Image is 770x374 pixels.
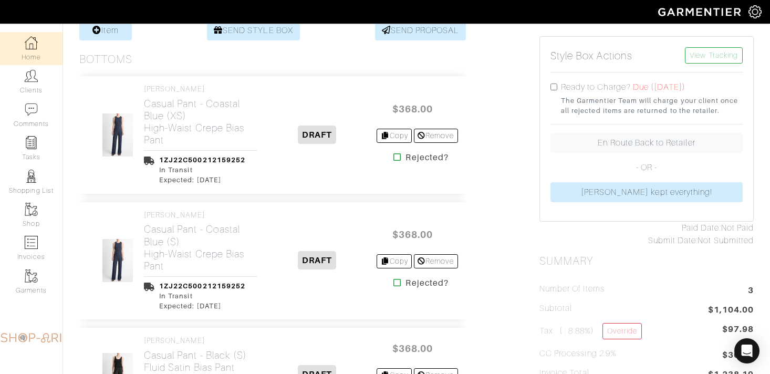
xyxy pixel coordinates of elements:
div: Open Intercom Messenger [734,338,759,363]
label: Ready to Charge? [561,81,631,93]
span: $368.00 [381,223,444,246]
h4: [PERSON_NAME] [144,336,247,345]
span: $368.00 [381,98,444,120]
a: [PERSON_NAME] kept everything! [550,182,743,202]
small: The Garmentier Team will charge your client once all rejected items are returned to the retailer. [561,96,743,116]
h5: Style Box Actions [550,49,632,62]
span: $368.00 [381,337,444,360]
img: dashboard-icon-dbcd8f5a0b271acd01030246c82b418ddd0df26cd7fceb0bd07c9910d44c42f6.png [25,36,38,49]
img: orders-icon-0abe47150d42831381b5fb84f609e132dff9fe21cb692f30cb5eec754e2cba89.png [25,236,38,249]
a: [PERSON_NAME] Casual Pant - Coastal Blue (S)High-Waist Crepe Bias Pant [144,211,257,272]
img: gear-icon-white-bd11855cb880d31180b6d7d6211b90ccbf57a29d726f0c71d8c61bd08dd39cc2.png [748,5,762,18]
h5: Subtotal [539,304,572,314]
a: Remove [414,129,457,143]
a: SEND STYLE BOX [207,20,300,40]
a: Copy [377,129,412,143]
span: Paid Date: [682,223,721,233]
span: $36.21 [722,349,754,363]
img: comment-icon-a0a6a9ef722e966f86d9cbdc48e553b5cf19dbc54f86b18d962a5391bc8f6eb6.png [25,103,38,116]
img: stylists-icon-eb353228a002819b7ec25b43dbf5f0378dd9e0616d9560372ff212230b889e62.png [25,170,38,183]
a: SEND PROPOSAL [375,20,466,40]
a: Override [602,323,642,339]
a: En Route Back to Retailer [550,133,743,153]
h2: Casual Pant - Black (S) Fluid Satin Bias Pant [144,349,247,373]
span: $1,104.00 [708,304,754,318]
h4: [PERSON_NAME] [144,211,257,220]
div: Expected: [DATE] [159,301,245,311]
img: garmentier-logo-header-white-b43fb05a5012e4ada735d5af1a66efaba907eab6374d6393d1fbf88cb4ef424d.png [653,3,748,21]
img: reminder-icon-8004d30b9f0a5d33ae49ab947aed9ed385cf756f9e5892f1edd6e32f2345188e.png [25,136,38,149]
div: Expected: [DATE] [159,175,245,185]
div: Not Paid Not Submitted [539,222,754,247]
h4: [PERSON_NAME] [144,85,257,93]
h5: CC Processing 2.9% [539,349,617,359]
div: In Transit [159,291,245,301]
p: - OR - [550,161,743,174]
h2: Casual Pant - Coastal Blue (XS) High-Waist Crepe Bias Pant [144,98,257,146]
span: Due ([DATE]) [633,82,686,92]
span: $97.98 [722,323,754,336]
h2: Casual Pant - Coastal Blue (S) High-Waist Crepe Bias Pant [144,223,257,272]
span: DRAFT [298,251,336,269]
a: Item [79,20,132,40]
strong: Rejected? [405,151,448,164]
img: m4YMkK4XWUbVMnAneytJjXEX [102,238,134,283]
img: garments-icon-b7da505a4dc4fd61783c78ac3ca0ef83fa9d6f193b1c9dc38574b1d14d53ca28.png [25,269,38,283]
a: View Tracking [685,47,743,64]
strong: Rejected? [405,277,448,289]
img: CK9uf36cMzYc2FJJ5HhvvYmr [102,113,134,157]
a: [PERSON_NAME] Casual Pant - Coastal Blue (XS)High-Waist Crepe Bias Pant [144,85,257,146]
a: 1ZJ22C500212159252 [159,282,245,290]
h5: Tax ( : 8.88%) [539,323,642,339]
img: clients-icon-6bae9207a08558b7cb47a8932f037763ab4055f8c8b6bfacd5dc20c3e0201464.png [25,69,38,82]
span: Submit Date: [648,236,698,245]
a: Copy [377,254,412,268]
h5: Number of Items [539,284,605,294]
a: Remove [414,254,457,268]
div: In Transit [159,165,245,175]
span: 3 [748,284,754,298]
a: 1ZJ22C500212159252 [159,156,245,164]
span: DRAFT [298,126,336,144]
img: garments-icon-b7da505a4dc4fd61783c78ac3ca0ef83fa9d6f193b1c9dc38574b1d14d53ca28.png [25,203,38,216]
h3: Bottoms [79,53,132,66]
a: [PERSON_NAME] Casual Pant - Black (S)Fluid Satin Bias Pant [144,336,247,373]
h2: Summary [539,255,754,268]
